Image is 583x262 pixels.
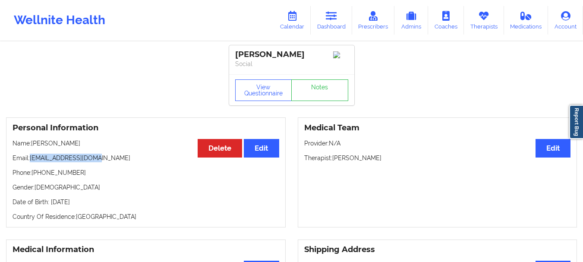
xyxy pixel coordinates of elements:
p: Gender: [DEMOGRAPHIC_DATA] [13,183,279,192]
p: Social [235,60,348,68]
p: Provider: N/A [304,139,571,148]
button: View Questionnaire [235,79,292,101]
button: Edit [244,139,279,158]
a: Admins [394,6,428,35]
a: Notes [291,79,348,101]
a: Account [548,6,583,35]
a: Prescribers [352,6,395,35]
h3: Medical Information [13,245,279,255]
h3: Personal Information [13,123,279,133]
p: Therapist: [PERSON_NAME] [304,154,571,162]
h3: Medical Team [304,123,571,133]
div: [PERSON_NAME] [235,50,348,60]
p: Name: [PERSON_NAME] [13,139,279,148]
a: Medications [504,6,548,35]
h3: Shipping Address [304,245,571,255]
a: Coaches [428,6,464,35]
a: Calendar [274,6,311,35]
img: Image%2Fplaceholer-image.png [333,51,348,58]
a: Report Bug [569,105,583,139]
a: Therapists [464,6,504,35]
p: Email: [EMAIL_ADDRESS][DOMAIN_NAME] [13,154,279,162]
button: Delete [198,139,242,158]
button: Edit [536,139,570,158]
p: Date of Birth: [DATE] [13,198,279,206]
p: Phone: [PHONE_NUMBER] [13,168,279,177]
a: Dashboard [311,6,352,35]
p: Country Of Residence: [GEOGRAPHIC_DATA] [13,212,279,221]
